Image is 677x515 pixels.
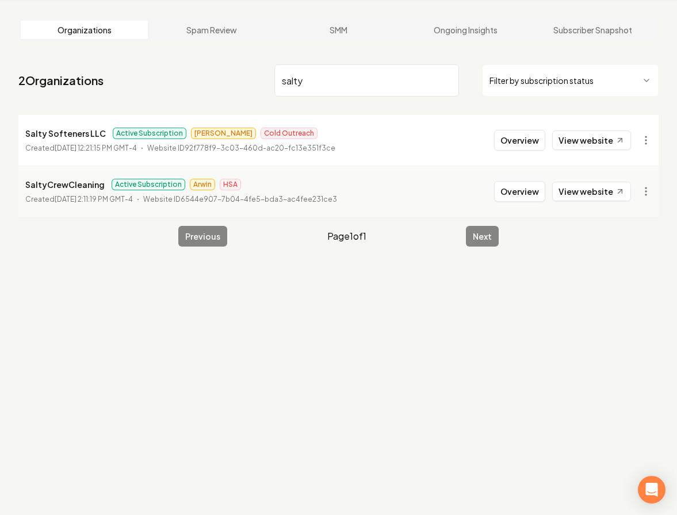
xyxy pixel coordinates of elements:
span: Arwin [190,179,215,190]
a: Spam Review [148,21,275,39]
div: Open Intercom Messenger [638,476,665,504]
a: 2Organizations [18,72,104,89]
a: Subscriber Snapshot [529,21,656,39]
input: Search by name or ID [274,64,459,97]
p: Website ID 92f778f9-3c03-460d-ac20-fc13e351f3ce [147,143,335,154]
a: View website [552,182,631,201]
p: SaltyCrewCleaning [25,178,105,191]
time: [DATE] 12:21:15 PM GMT-4 [55,144,137,152]
span: Page 1 of 1 [327,229,366,243]
span: Active Subscription [112,179,185,190]
span: [PERSON_NAME] [191,128,256,139]
p: Created [25,143,137,154]
button: Overview [494,181,545,202]
button: Overview [494,130,545,151]
time: [DATE] 2:11:19 PM GMT-4 [55,195,133,203]
p: Created [25,194,133,205]
span: Cold Outreach [261,128,318,139]
span: Active Subscription [113,128,186,139]
span: HSA [220,179,241,190]
a: View website [552,130,631,150]
a: Ongoing Insights [402,21,529,39]
a: Organizations [21,21,148,39]
a: SMM [275,21,402,39]
p: Website ID 6544e907-7b04-4fe5-bda3-ac4fee231ce3 [143,194,337,205]
p: Salty Softeners LLC [25,126,106,140]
